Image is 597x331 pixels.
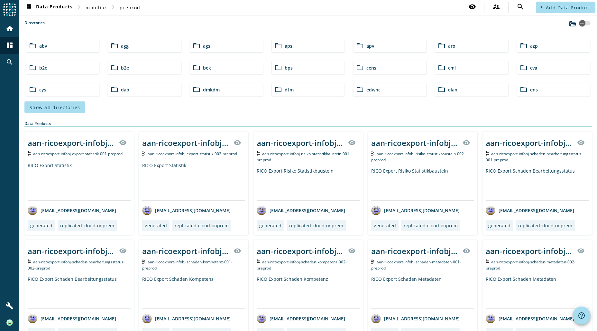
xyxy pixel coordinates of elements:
mat-icon: visibility [577,247,585,255]
mat-icon: folder_open [520,64,528,71]
span: aps [285,43,292,49]
div: aan-ricoexport-infobj-risiko-statistikbaustein-002-_stage_ [371,137,459,148]
span: edwhc [366,87,381,93]
button: mobiliar [83,2,109,13]
mat-icon: visibility [468,3,476,11]
img: avatar [371,314,381,323]
mat-icon: folder_open [274,42,282,50]
button: Show all directories [24,101,85,113]
span: dtm [285,87,294,93]
div: aan-ricoexport-infobj-schaden-bearbeitungsstatus-001-_stage_ [486,137,573,148]
div: RICO Export Schaden Metadaten [486,276,589,308]
mat-icon: home [6,25,14,33]
img: avatar [142,205,152,215]
div: [EMAIL_ADDRESS][DOMAIN_NAME] [28,205,116,215]
mat-icon: folder_open [356,42,364,50]
div: RICO Export Statistik [28,162,131,200]
span: cens [366,65,376,71]
div: generated [259,222,281,229]
mat-icon: folder_open [193,64,200,71]
span: cva [530,65,537,71]
mat-icon: visibility [348,247,356,255]
div: aan-ricoexport-infobj-export-statistik-002-_stage_ [142,137,230,148]
div: [EMAIL_ADDRESS][DOMAIN_NAME] [28,314,116,323]
mat-icon: visibility [577,139,585,147]
div: Data Products [24,121,592,127]
button: Data Products [23,2,75,13]
span: abv [39,43,47,49]
span: Kafka Topic: aan-ricoexport-infobj-schaden-metadaten-001-preprod [371,259,461,271]
div: aan-ricoexport-infobj-schaden-metadaten-001-_stage_ [371,246,459,256]
span: Kafka Topic: aan-ricoexport-infobj-risiko-statistikbaustein-001-preprod [257,151,351,163]
mat-icon: folder_open [29,64,37,71]
img: Kafka Topic: aan-ricoexport-infobj-export-statistik-002-preprod [142,151,145,156]
img: Kafka Topic: aan-ricoexport-infobj-schaden-kompetenz-002-preprod [257,260,260,264]
span: dab [121,87,129,93]
label: Directories [24,20,45,32]
mat-icon: help_outline [578,312,585,319]
mat-icon: add [540,5,543,9]
div: RICO Export Schaden Kompetenz [257,276,360,308]
mat-icon: folder_open [111,64,118,71]
mat-icon: supervisor_account [492,3,500,11]
div: [EMAIL_ADDRESS][DOMAIN_NAME] [142,205,231,215]
div: replicated-cloud-onprem [404,222,458,229]
span: agg [121,43,129,49]
img: Kafka Topic: aan-ricoexport-infobj-risiko-statistikbaustein-002-preprod [371,151,374,156]
div: replicated-cloud-onprem [518,222,572,229]
mat-icon: folder_open [520,42,528,50]
div: replicated-cloud-onprem [289,222,343,229]
mat-icon: folder_open [520,86,528,93]
img: spoud-logo.svg [3,3,16,16]
mat-icon: visibility [234,139,241,147]
div: RICO Export Schaden Bearbeitungsstatus [28,276,131,308]
span: bps [285,65,293,71]
mat-icon: folder_open [274,64,282,71]
div: RICO Export Risiko Statistikbaustein [371,168,474,200]
div: generated [30,222,52,229]
mat-icon: search [6,58,14,66]
div: RICO Export Schaden Metadaten [371,276,474,308]
img: Kafka Topic: aan-ricoexport-infobj-schaden-kompetenz-001-preprod [142,260,145,264]
div: generated [374,222,396,229]
mat-icon: dashboard [6,42,14,49]
span: cys [39,87,46,93]
span: Kafka Topic: aan-ricoexport-infobj-schaden-kompetenz-001-preprod [142,259,232,271]
div: generated [488,222,510,229]
mat-icon: chevron_right [109,3,117,11]
mat-icon: folder_open [438,42,445,50]
div: aan-ricoexport-infobj-risiko-statistikbaustein-001-_stage_ [257,137,344,148]
button: preprod [117,2,143,13]
div: aan-ricoexport-infobj-export-statistik-001-_stage_ [28,137,115,148]
div: [EMAIL_ADDRESS][DOMAIN_NAME] [371,314,460,323]
mat-icon: visibility [234,247,241,255]
img: avatar [257,205,266,215]
span: Kafka Topic: aan-ricoexport-infobj-risiko-statistikbaustein-002-preprod [371,151,465,163]
mat-icon: folder_open [29,42,37,50]
span: b2c [39,65,47,71]
div: [EMAIL_ADDRESS][DOMAIN_NAME] [142,314,231,323]
span: Kafka Topic: aan-ricoexport-infobj-schaden-kompetenz-002-preprod [257,259,347,271]
div: RICO Export Statistik [142,162,245,200]
div: generated [145,222,167,229]
div: [EMAIL_ADDRESS][DOMAIN_NAME] [486,205,574,215]
mat-icon: folder_open [193,86,200,93]
img: avatar [142,314,152,323]
span: preprod [120,5,140,11]
img: avatar [28,205,37,215]
img: avatar [486,205,495,215]
mat-icon: visibility [463,247,470,255]
mat-icon: visibility [348,139,356,147]
mat-icon: folder_open [438,64,445,71]
span: aro [448,43,455,49]
mat-icon: folder_open [111,86,118,93]
img: Kafka Topic: aan-ricoexport-infobj-schaden-metadaten-002-preprod [486,260,489,264]
div: aan-ricoexport-infobj-schaden-metadaten-002-_stage_ [486,246,573,256]
mat-icon: folder_open [438,86,445,93]
img: Kafka Topic: aan-ricoexport-infobj-risiko-statistikbaustein-001-preprod [257,151,260,156]
span: Kafka Topic: aan-ricoexport-infobj-schaden-bearbeitungsstatus-001-preprod [486,151,583,163]
span: Show all directories [30,104,80,110]
span: azp [530,43,538,49]
img: Kafka Topic: aan-ricoexport-infobj-schaden-bearbeitungsstatus-001-preprod [486,151,489,156]
img: avatar [371,205,381,215]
